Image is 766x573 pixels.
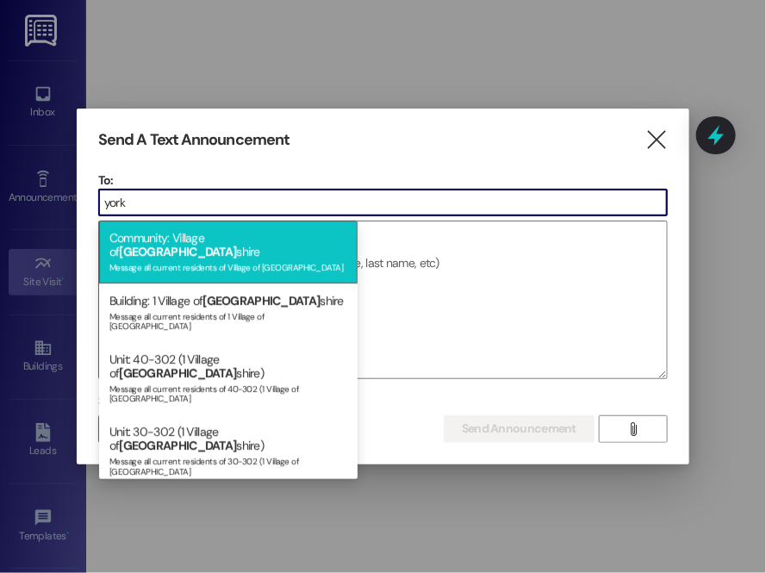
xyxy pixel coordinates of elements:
[109,308,347,332] div: Message all current residents of 1 Village of [GEOGRAPHIC_DATA]
[119,365,236,381] span: [GEOGRAPHIC_DATA]
[99,342,358,414] div: Unit: 40-302 (1 Village of shire)
[444,415,595,443] button: Send Announcement
[99,414,358,487] div: Unit: 30-302 (1 Village of shire)
[98,171,668,189] p: To:
[99,190,667,215] input: Type to select the units, buildings, or communities you want to message. (e.g. 'Unit 1A', 'Buildi...
[98,130,290,150] h3: Send A Text Announcement
[119,244,236,259] span: [GEOGRAPHIC_DATA]
[462,420,576,438] span: Send Announcement
[109,258,347,273] div: Message all current residents of Village of [GEOGRAPHIC_DATA]
[99,221,358,283] div: Community: Village of shire
[119,438,236,453] span: [GEOGRAPHIC_DATA]
[202,293,320,308] span: [GEOGRAPHIC_DATA]
[99,283,358,342] div: Building: 1 Village of shire
[626,422,639,436] i: 
[109,452,347,476] div: Message all current residents of 30-302 (1 Village of [GEOGRAPHIC_DATA]
[645,131,668,149] i: 
[109,380,347,404] div: Message all current residents of 40-302 (1 Village of [GEOGRAPHIC_DATA]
